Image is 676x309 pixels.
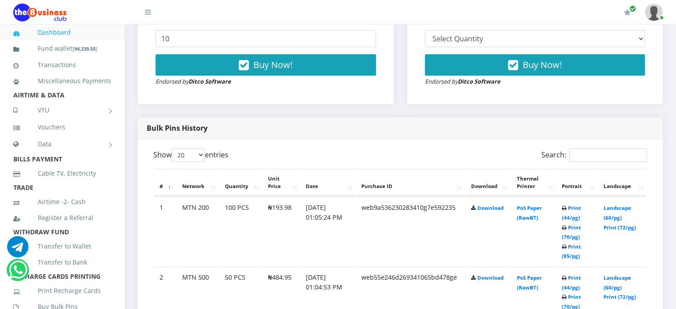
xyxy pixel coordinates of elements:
span: Renew/Upgrade Subscription [629,5,636,12]
i: Renew/Upgrade Subscription [624,9,631,16]
a: Transactions [13,55,111,75]
b: 94,339.55 [74,45,96,52]
a: Print (72/pg) [603,224,636,231]
label: Search: [541,148,647,162]
strong: Ditco Software [188,77,231,85]
td: 100 PCS [220,197,262,266]
th: Unit Price: activate to sort column ascending [263,169,300,197]
img: Logo [13,4,67,21]
a: VTU [13,99,111,121]
td: 1 [154,197,176,266]
select: Showentries [172,148,205,162]
th: #: activate to sort column descending [154,169,176,197]
span: Buy Now! [253,59,292,71]
th: Purchase ID: activate to sort column ascending [356,169,465,197]
strong: Ditco Software [458,77,500,85]
th: Quantity: activate to sort column ascending [220,169,262,197]
input: Enter Quantity [156,30,376,47]
a: Transfer to Wallet [13,236,111,257]
button: Buy Now! [156,54,376,76]
th: Thermal Printer: activate to sort column ascending [512,169,556,197]
td: MTN 200 [177,197,219,266]
a: Chat for support [9,266,27,281]
a: Transfer to Bank [13,252,111,273]
img: User [645,4,663,21]
th: Download: activate to sort column ascending [466,169,511,197]
small: [ ] [72,45,97,52]
a: Miscellaneous Payments [13,71,111,91]
th: Landscape: activate to sort column ascending [598,169,646,197]
th: Portrait: activate to sort column ascending [556,169,597,197]
th: Network: activate to sort column ascending [177,169,219,197]
label: Show entries [153,148,228,162]
a: Data [13,133,111,155]
button: Buy Now! [425,54,645,76]
a: Airtime -2- Cash [13,192,111,212]
a: Fund wallet[94,339.55] [13,38,111,59]
a: Print (44/pg) [562,274,581,291]
a: Print (72/pg) [603,293,636,300]
td: [DATE] 01:05:24 PM [300,197,355,266]
a: Register a Referral [13,208,111,228]
a: Download [477,205,504,211]
strong: Bulk Pins History [147,123,208,133]
a: Print Recharge Cards [13,281,111,301]
a: Chat for support [7,243,28,257]
span: Buy Now! [523,59,562,71]
a: PoS Paper (RawBT) [517,205,542,221]
a: Landscape (60/pg) [603,205,631,221]
input: Search: [569,148,647,162]
a: Cable TV, Electricity [13,163,111,184]
a: PoS Paper (RawBT) [517,274,542,291]
td: web9a536230283410g7e592235 [356,197,465,266]
a: Print (85/pg) [562,243,581,260]
a: Print (44/pg) [562,205,581,221]
th: Date: activate to sort column ascending [300,169,355,197]
a: Dashboard [13,22,111,43]
a: Download [477,274,504,281]
small: Endorsed by [156,77,231,85]
td: ₦193.98 [263,197,300,266]
a: Landscape (60/pg) [603,274,631,291]
a: Vouchers [13,117,111,137]
small: Endorsed by [425,77,500,85]
a: Print (70/pg) [562,224,581,241]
